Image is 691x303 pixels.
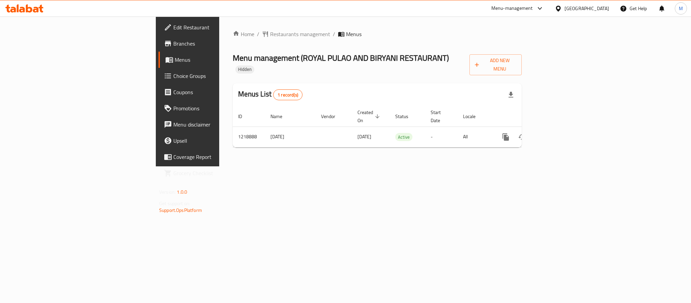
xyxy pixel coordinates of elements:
[265,127,316,147] td: [DATE]
[159,165,271,181] a: Grocery Checklist
[159,100,271,116] a: Promotions
[173,104,266,112] span: Promotions
[492,106,568,127] th: Actions
[514,129,530,145] button: Change Status
[159,52,271,68] a: Menus
[503,87,519,103] div: Export file
[173,88,266,96] span: Coupons
[333,30,335,38] li: /
[270,30,330,38] span: Restaurants management
[177,188,187,196] span: 1.0.0
[463,112,484,120] span: Locale
[357,132,371,141] span: [DATE]
[173,137,266,145] span: Upsell
[395,133,412,141] span: Active
[159,199,190,208] span: Get support on:
[159,149,271,165] a: Coverage Report
[238,112,251,120] span: ID
[159,84,271,100] a: Coupons
[159,206,202,215] a: Support.OpsPlatform
[173,169,266,177] span: Grocery Checklist
[159,116,271,133] a: Menu disclaimer
[491,4,533,12] div: Menu-management
[498,129,514,145] button: more
[395,112,417,120] span: Status
[233,30,522,38] nav: breadcrumb
[159,68,271,84] a: Choice Groups
[173,153,266,161] span: Coverage Report
[357,108,382,125] span: Created On
[159,35,271,52] a: Branches
[273,89,303,100] div: Total records count
[233,50,449,65] span: Menu management ( ROYAL PULAO AND BIRYANI RESTAURANT )
[270,112,291,120] span: Name
[175,56,266,64] span: Menus
[238,89,303,100] h2: Menus List
[173,72,266,80] span: Choice Groups
[346,30,362,38] span: Menus
[475,56,516,73] span: Add New Menu
[431,108,450,125] span: Start Date
[159,188,176,196] span: Version:
[173,23,266,31] span: Edit Restaurant
[469,54,522,75] button: Add New Menu
[233,106,568,147] table: enhanced table
[458,127,492,147] td: All
[262,30,330,38] a: Restaurants management
[425,127,458,147] td: -
[321,112,344,120] span: Vendor
[159,133,271,149] a: Upsell
[173,120,266,129] span: Menu disclaimer
[173,39,266,48] span: Branches
[565,5,609,12] div: [GEOGRAPHIC_DATA]
[159,19,271,35] a: Edit Restaurant
[273,92,302,98] span: 1 record(s)
[679,5,683,12] span: M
